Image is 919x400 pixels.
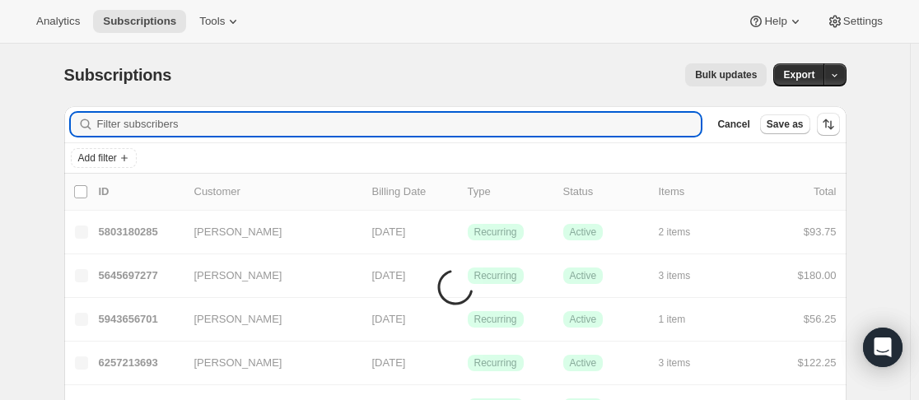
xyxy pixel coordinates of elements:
button: Save as [760,114,810,134]
span: Settings [843,15,883,28]
span: Export [783,68,814,81]
span: Subscriptions [103,15,176,28]
button: Sort the results [817,113,840,136]
button: Add filter [71,148,137,168]
div: Open Intercom Messenger [863,328,903,367]
button: Tools [189,10,251,33]
span: Add filter [78,151,117,165]
button: Cancel [711,114,756,134]
span: Cancel [717,118,749,131]
span: Bulk updates [695,68,757,81]
span: Analytics [36,15,80,28]
button: Bulk updates [685,63,767,86]
button: Settings [817,10,893,33]
button: Analytics [26,10,90,33]
button: Help [738,10,813,33]
span: Save as [767,118,804,131]
span: Subscriptions [64,66,172,84]
input: Filter subscribers [97,113,702,136]
button: Export [773,63,824,86]
button: Subscriptions [93,10,186,33]
span: Tools [199,15,225,28]
span: Help [764,15,786,28]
